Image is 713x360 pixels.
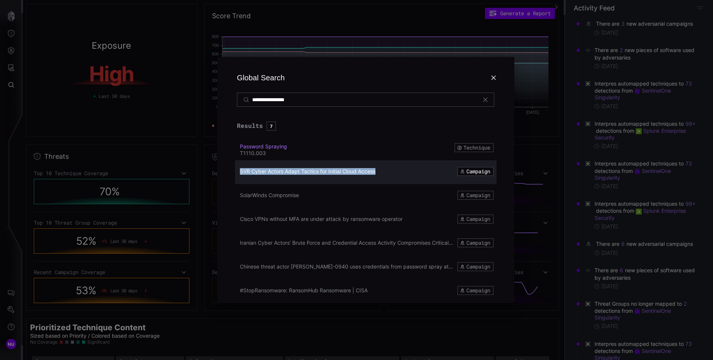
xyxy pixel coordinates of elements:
[240,287,368,293] span: #StopRansomware: RansomHub Ransomware | CISA
[238,208,494,230] a: Cisco VPNs without MFA are under attack by ransomware operatorCampaign
[237,122,497,134] h3: Results
[238,255,494,277] a: Chinese threat actor [PERSON_NAME]-0940 uses credentials from password spray attacks from a cover...
[240,216,403,222] span: Cisco VPNs without MFA are under attack by ransomware operator
[240,240,535,246] span: Iranian Cyber Actors’ Brute Force and Credential Access Activity Compromises Critical Infrastruct...
[240,150,427,157] div: T1110.003
[463,144,490,151] span: Technique
[466,216,490,222] span: Campaign
[238,136,494,163] a: Password SprayingT1110.003Technique
[240,263,579,270] span: Chinese threat actor [PERSON_NAME]-0940 uses credentials from password spray attacks from a cover...
[235,72,285,84] div: Global Search
[466,263,490,270] span: Campaign
[466,192,490,199] span: Campaign
[466,287,490,294] span: Campaign
[238,279,494,301] a: #StopRansomware: RansomHub Ransomware | CISACampaign
[240,143,287,150] span: Password Spraying
[240,192,299,198] span: SolarWinds Compromise
[240,168,375,174] span: SVR Cyber Actors Adapt Tactics for Initial Cloud Access
[238,232,494,254] a: Iranian Cyber Actors’ Brute Force and Credential Access Activity Compromises Critical Infrastruct...
[466,168,490,175] span: Campaign
[267,122,276,131] span: 7
[466,240,490,246] span: Campaign
[238,160,494,182] a: SVR Cyber Actors Adapt Tactics for Initial Cloud AccessCampaign
[238,184,494,206] a: SolarWinds CompromiseCampaign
